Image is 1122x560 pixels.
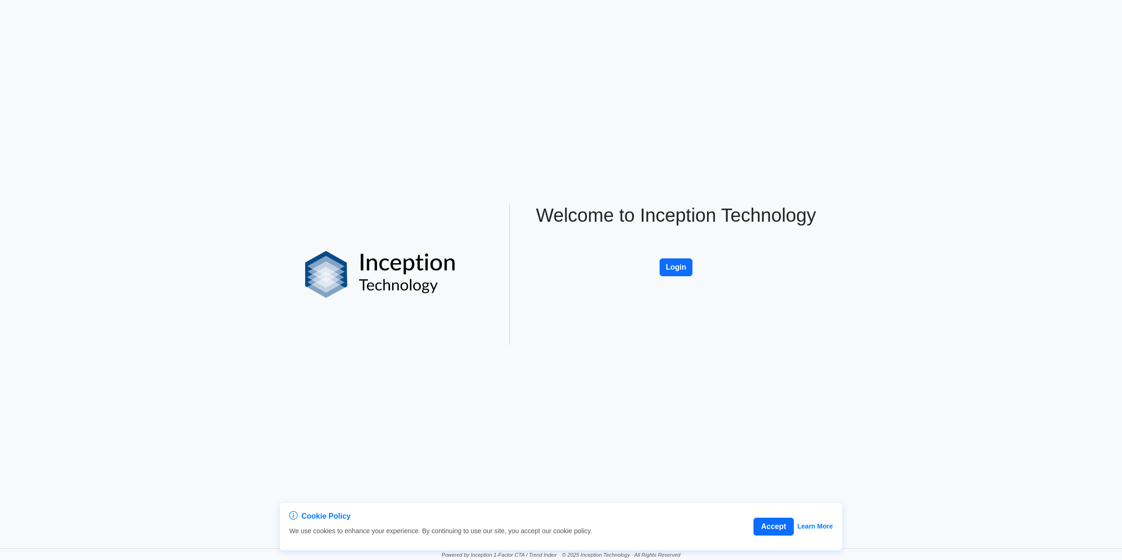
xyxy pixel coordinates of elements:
[301,511,351,522] span: Cookie Policy
[289,526,592,536] p: We use cookies to enhance your experience. By continuing to use our site, you accept our cookie p...
[798,521,833,531] a: Learn More
[527,204,825,226] h1: Welcome to Inception Technology
[660,258,692,276] button: Login
[660,249,692,257] a: Login
[305,251,456,298] img: logo%20black.png
[753,518,793,536] button: Accept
